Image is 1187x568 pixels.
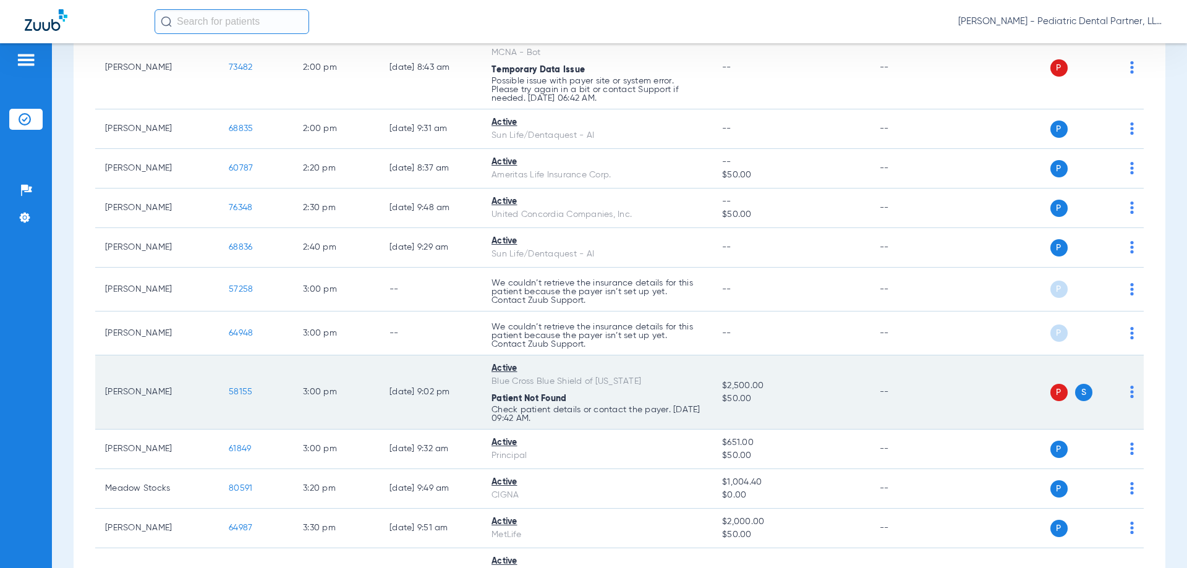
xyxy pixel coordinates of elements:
td: [PERSON_NAME] [95,149,219,189]
td: -- [870,109,953,149]
span: 61849 [229,444,251,453]
img: group-dot-blue.svg [1130,122,1134,135]
div: Active [491,195,702,208]
td: -- [870,27,953,109]
img: group-dot-blue.svg [1130,241,1134,253]
img: x.svg [1102,201,1115,214]
td: 2:00 PM [293,27,380,109]
img: group-dot-blue.svg [1130,283,1134,295]
span: $651.00 [722,436,859,449]
span: -- [722,243,731,252]
td: 2:40 PM [293,228,380,268]
img: x.svg [1102,241,1115,253]
td: -- [870,312,953,355]
div: Active [491,235,702,248]
td: -- [870,430,953,469]
img: hamburger-icon [16,53,36,67]
span: $50.00 [722,528,859,541]
span: P [1050,160,1068,177]
td: [DATE] 9:49 AM [380,469,482,509]
td: [DATE] 9:02 PM [380,355,482,430]
div: MCNA - Bot [491,46,702,59]
input: Search for patients [155,9,309,34]
td: 3:30 PM [293,509,380,548]
span: P [1050,59,1068,77]
td: -- [870,268,953,312]
img: x.svg [1102,122,1115,135]
div: Active [491,476,702,489]
td: [PERSON_NAME] [95,268,219,312]
div: MetLife [491,528,702,541]
span: $50.00 [722,208,859,221]
span: P [1050,200,1068,217]
span: 60787 [229,164,253,172]
p: We couldn’t retrieve the insurance details for this patient because the payer isn’t set up yet. C... [491,279,702,305]
span: 68835 [229,124,253,133]
span: P [1050,520,1068,537]
p: Check patient details or contact the payer. [DATE] 09:42 AM. [491,405,702,423]
img: x.svg [1102,327,1115,339]
div: Ameritas Life Insurance Corp. [491,169,702,182]
td: [PERSON_NAME] [95,109,219,149]
span: -- [722,124,731,133]
span: P [1050,121,1068,138]
td: 2:00 PM [293,109,380,149]
div: Principal [491,449,702,462]
td: [PERSON_NAME] [95,509,219,548]
td: -- [870,355,953,430]
td: [PERSON_NAME] [95,355,219,430]
p: We couldn’t retrieve the insurance details for this patient because the payer isn’t set up yet. C... [491,323,702,349]
td: -- [870,509,953,548]
span: Patient Not Found [491,394,566,403]
td: [PERSON_NAME] [95,189,219,228]
td: -- [870,469,953,509]
span: -- [722,285,731,294]
td: 3:20 PM [293,469,380,509]
span: 80591 [229,484,252,493]
img: group-dot-blue.svg [1130,162,1134,174]
td: [DATE] 9:31 AM [380,109,482,149]
td: -- [870,189,953,228]
td: [DATE] 8:37 AM [380,149,482,189]
td: 3:00 PM [293,268,380,312]
span: 58155 [229,388,252,396]
img: Search Icon [161,16,172,27]
span: -- [722,156,859,169]
td: -- [870,228,953,268]
img: x.svg [1102,283,1115,295]
img: group-dot-blue.svg [1130,386,1134,398]
img: x.svg [1102,162,1115,174]
span: -- [722,63,731,72]
span: $50.00 [722,449,859,462]
img: x.svg [1102,482,1115,494]
td: -- [870,149,953,189]
td: [DATE] 9:51 AM [380,509,482,548]
iframe: Chat Widget [1125,509,1187,568]
td: [PERSON_NAME] [95,430,219,469]
span: [PERSON_NAME] - Pediatric Dental Partner, LLP [958,15,1162,28]
td: Meadow Stocks [95,469,219,509]
span: $50.00 [722,169,859,182]
span: $1,004.40 [722,476,859,489]
span: P [1050,324,1068,342]
img: Zuub Logo [25,9,67,31]
span: P [1050,441,1068,458]
span: 73482 [229,63,252,72]
img: group-dot-blue.svg [1130,61,1134,74]
span: P [1050,384,1068,401]
td: 3:00 PM [293,430,380,469]
span: 76348 [229,203,252,212]
div: Sun Life/Dentaquest - AI [491,129,702,142]
span: P [1050,281,1068,298]
p: Possible issue with payer site or system error. Please try again in a bit or contact Support if n... [491,77,702,103]
div: United Concordia Companies, Inc. [491,208,702,221]
td: [DATE] 9:32 AM [380,430,482,469]
td: -- [380,312,482,355]
img: group-dot-blue.svg [1130,201,1134,214]
span: 64948 [229,329,253,337]
span: -- [722,195,859,208]
div: Active [491,156,702,169]
div: Active [491,555,702,568]
span: Temporary Data Issue [491,66,585,74]
img: group-dot-blue.svg [1130,327,1134,339]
